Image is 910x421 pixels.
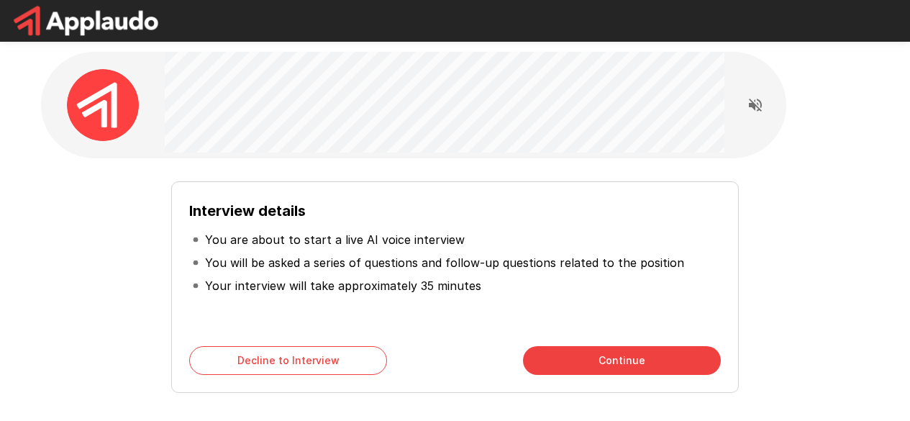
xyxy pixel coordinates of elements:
button: Read questions aloud [741,91,770,119]
b: Interview details [189,202,306,219]
p: Your interview will take approximately 35 minutes [205,277,481,294]
img: applaudo_avatar.png [67,69,139,141]
p: You are about to start a live AI voice interview [205,231,465,248]
button: Continue [523,346,721,375]
p: You will be asked a series of questions and follow-up questions related to the position [205,254,684,271]
button: Decline to Interview [189,346,387,375]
